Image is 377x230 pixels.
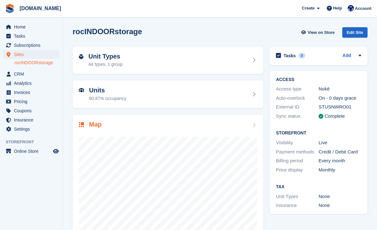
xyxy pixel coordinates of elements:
[88,53,123,60] h2: Unit Types
[319,139,361,146] div: Live
[319,95,361,102] div: On - 0 days grace
[79,88,84,92] img: unit-icn-7be61d7bf1b0ce9d3e12c5938cc71ed9869f7b940bace4675aadf7bd6d80202e.svg
[14,125,52,134] span: Settings
[308,29,335,36] span: View on Store
[89,87,126,94] h2: Units
[14,41,52,50] span: Subscriptions
[319,85,361,93] div: Nokē
[3,125,60,134] a: menu
[79,54,83,59] img: unit-type-icn-2b2737a686de81e16bb02015468b77c625bbabd49415b5ef34ead5e3b44a266d.svg
[3,88,60,97] a: menu
[89,95,126,102] div: 60.87% occupancy
[3,32,60,40] a: menu
[319,202,361,209] div: None
[6,139,63,145] span: Storefront
[73,27,142,36] h2: rocINDOORstorage
[3,115,60,124] a: menu
[276,193,319,200] div: Unit Types
[14,106,52,115] span: Coupons
[14,88,52,97] span: Invoices
[276,103,319,111] div: External ID
[14,50,52,59] span: Sites
[15,60,60,66] a: rocINDOORstorage
[319,193,361,200] div: None
[3,97,60,106] a: menu
[14,97,52,106] span: Pricing
[5,4,15,13] img: stora-icon-8386f47178a22dfd0bd8f6a31ec36ba5ce8667c1dd55bd0f319d3a0aa187defe.svg
[319,148,361,156] div: Credit / Debit Card
[319,157,361,165] div: Every month
[355,5,371,12] span: Account
[276,166,319,174] div: Price display
[276,202,319,209] div: Insurance
[14,147,52,156] span: Online Store
[276,131,361,136] h2: Storefront
[348,5,354,11] img: Mike Gruttadaro
[319,103,361,111] div: STUSNWRO01
[79,122,84,127] img: map-icn-33ee37083ee616e46c38cad1a60f524a97daa1e2b2c8c0bc3eb3415660979fc1.svg
[73,80,263,108] a: Units 60.87% occupancy
[88,61,123,68] div: 44 types, 1 group
[73,47,263,74] a: Unit Types 44 types, 1 group
[302,5,314,11] span: Create
[333,5,342,11] span: Help
[276,157,319,165] div: Billing period
[3,79,60,88] a: menu
[14,70,52,78] span: CRM
[276,139,319,146] div: Visibility
[298,53,306,59] div: 0
[14,22,52,31] span: Home
[3,50,60,59] a: menu
[3,22,60,31] a: menu
[89,121,102,128] h2: Map
[17,3,64,14] a: [DOMAIN_NAME]
[319,166,361,174] div: Monthly
[276,95,319,102] div: Auto-overlock
[342,27,368,40] a: Edit Site
[3,147,60,156] a: menu
[276,85,319,93] div: Access type
[276,77,361,82] h2: ACCESS
[14,32,52,40] span: Tasks
[343,52,351,59] a: Add
[276,113,319,120] div: Sync status
[3,41,60,50] a: menu
[3,70,60,78] a: menu
[325,113,345,120] div: Complete
[14,115,52,124] span: Insurance
[342,27,368,38] div: Edit Site
[276,148,319,156] div: Payment methods
[14,79,52,88] span: Analytics
[52,147,60,155] a: Preview store
[284,53,296,59] h2: Tasks
[276,184,361,190] h2: Tax
[300,27,337,38] a: View on Store
[3,106,60,115] a: menu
